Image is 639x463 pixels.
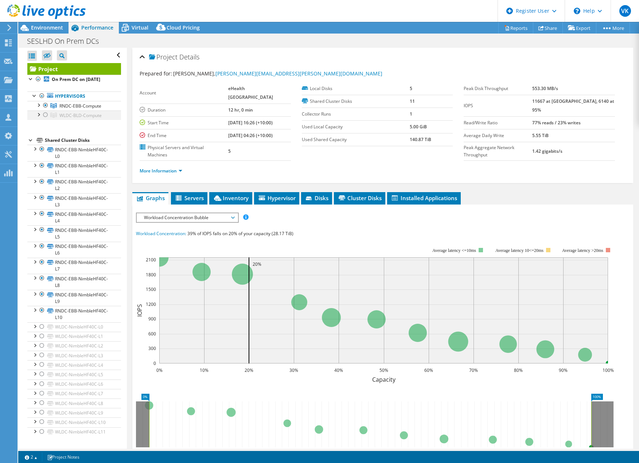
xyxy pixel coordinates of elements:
text: 60% [424,367,433,373]
span: Servers [175,194,204,202]
div: Shared Cluster Disks [45,136,121,145]
text: Capacity [372,376,396,384]
b: eHealth [GEOGRAPHIC_DATA] [228,85,273,100]
span: Inventory [213,194,249,202]
b: 140.87 TiB [410,136,431,143]
label: Duration [140,106,228,114]
text: 20% [245,367,253,373]
label: IOPS [464,102,532,109]
a: On Prem DC on [DATE] [27,75,121,84]
a: WLDC-NimbleHF40C-L0 [27,322,121,332]
a: RNDC-EBB-NimbleHF40C-L1 [27,161,121,177]
label: Shared Cluster Disks [302,98,410,105]
svg: \n [574,8,580,14]
a: 2 [20,452,42,462]
h1: SESLHD On Prem DCs [24,37,110,45]
b: 1.42 gigabits/s [532,148,562,154]
label: End Time [140,132,228,139]
span: Workload Concentration Bubble [140,213,234,222]
text: 10% [200,367,209,373]
b: 12 hr, 0 min [228,107,253,113]
text: 20% [253,261,261,267]
label: Prepared for: [140,70,172,77]
a: WLDC-NimbleHF40C-L11 [27,427,121,437]
a: RNDC-EBB-NimbleHF40C-L9 [27,290,121,306]
span: WLDC-BLD-Compute [59,112,102,118]
a: Reports [498,22,533,34]
label: Peak Aggregate Network Throughput [464,144,532,159]
b: 5 [228,148,231,154]
b: 11 [410,98,415,104]
b: 5 [410,85,412,92]
a: WLDC-NimbleHF40C-L4 [27,360,121,370]
tspan: Average latency <=10ms [432,248,476,253]
a: WLDC-NimbleHF40C-L5 [27,370,121,379]
span: Disks [305,194,328,202]
text: IOPS [136,304,144,317]
a: RNDC-EBB-NimbleHF40C-L0 [27,145,121,161]
a: Hypervisors [27,92,121,101]
a: RNDC-EBB-NimbleHF40C-L10 [27,306,121,322]
b: 1 [410,111,412,117]
text: 0 [153,360,156,366]
a: More [596,22,630,34]
text: 2100 [146,257,156,263]
span: VK [619,5,631,17]
text: 90% [559,367,568,373]
a: WLDC-NimbleHF40C-L9 [27,408,121,417]
a: WLDC-NimbleHF40C-L6 [27,380,121,389]
text: 70% [469,367,478,373]
a: WLDC-NimbleHF40C-L2 [27,341,121,351]
b: 553.30 MB/s [532,85,558,92]
b: 11667 at [GEOGRAPHIC_DATA], 6140 at 95% [532,98,614,113]
span: Performance [81,24,113,31]
label: Collector Runs [302,110,410,118]
a: Project Notes [42,452,85,462]
text: 40% [334,367,343,373]
b: On Prem DC on [DATE] [52,76,100,82]
a: RNDC-EBB-NimbleHF40C-L3 [27,193,121,209]
a: WLDC-BLD-Compute [27,110,121,120]
span: Environment [31,24,63,31]
label: Peak Disk Throughput [464,85,532,92]
a: WLDC-NimbleHF40C-L3 [27,351,121,360]
label: Start Time [140,119,228,127]
label: Used Shared Capacity [302,136,410,143]
a: RNDC-EBB-NimbleHF40C-L4 [27,209,121,225]
label: Used Local Capacity [302,123,410,131]
text: Average latency >20ms [562,248,603,253]
span: Hypervisor [258,194,296,202]
a: Project [27,63,121,75]
a: RNDC-EBB-NimbleHF40C-L8 [27,274,121,290]
a: WLDC-NimbleHF40C-L10 [27,417,121,427]
tspan: Average latency 10<=20ms [495,248,543,253]
text: 900 [148,316,156,322]
b: 5.00 GiB [410,124,427,130]
b: [DATE] 16:26 (+10:00) [228,120,273,126]
label: Account [140,89,228,97]
a: Share [533,22,563,34]
label: Read/Write Ratio [464,119,532,127]
text: 30% [289,367,298,373]
span: Details [179,52,199,61]
a: RNDC-EBB-NimbleHF40C-L6 [27,242,121,258]
a: WLDC-NimbleHF40C-L8 [27,398,121,408]
text: 80% [514,367,523,373]
span: 39% of IOPS falls on 20% of your capacity (28.17 TiB) [187,230,293,237]
text: 100% [603,367,614,373]
text: 1200 [146,301,156,307]
b: 77% reads / 23% writes [532,120,581,126]
b: 5.55 TiB [532,132,549,139]
span: Installed Applications [391,194,457,202]
span: Project [149,54,178,61]
text: 0% [156,367,163,373]
label: Local Disks [302,85,410,92]
span: [PERSON_NAME], [173,70,382,77]
a: WLDC-NimbleHF40C-L1 [27,332,121,341]
text: 1800 [146,272,156,278]
a: More Information [140,168,182,174]
span: Virtual [132,24,148,31]
label: Average Daily Write [464,132,532,139]
text: 600 [148,331,156,337]
a: Export [562,22,596,34]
